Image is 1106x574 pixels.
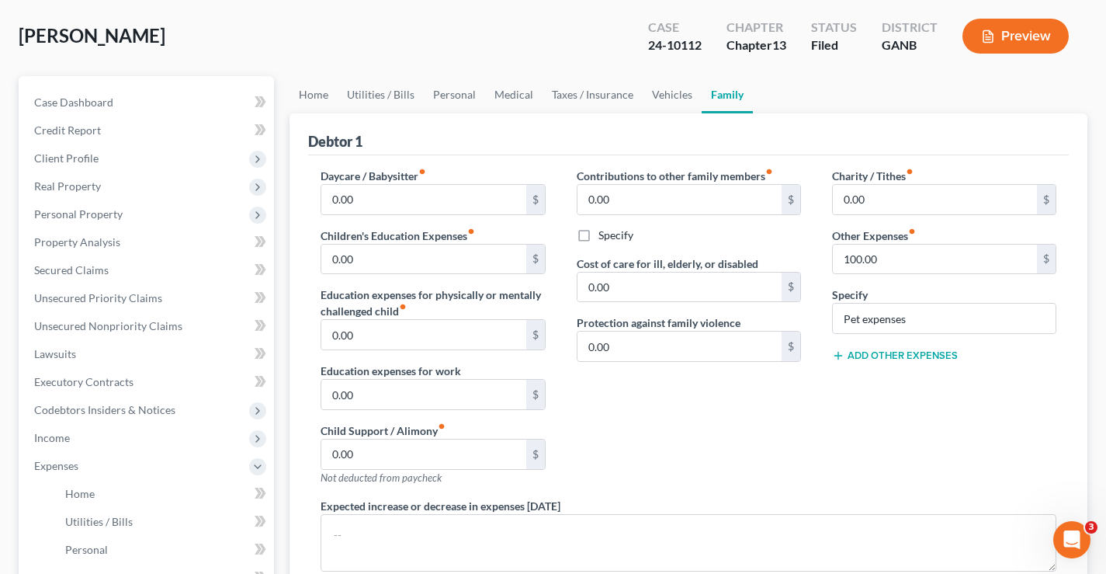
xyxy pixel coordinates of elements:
[908,228,916,235] i: fiber_manual_record
[882,37,938,54] div: GANB
[321,471,442,484] span: Not deducted from paycheck
[321,380,525,409] input: --
[321,423,446,439] label: Child Support / Alimony
[53,508,274,536] a: Utilities / Bills
[321,245,525,274] input: --
[418,168,426,176] i: fiber_manual_record
[53,536,274,564] a: Personal
[882,19,938,37] div: District
[34,207,123,221] span: Personal Property
[22,256,274,284] a: Secured Claims
[34,291,162,304] span: Unsecured Priority Claims
[22,89,274,117] a: Case Dashboard
[832,228,916,244] label: Other Expenses
[424,76,485,113] a: Personal
[65,487,95,500] span: Home
[321,440,525,469] input: --
[526,380,545,409] div: $
[22,284,274,312] a: Unsecured Priority Claims
[53,480,274,508] a: Home
[543,76,643,113] a: Taxes / Insurance
[962,19,1069,54] button: Preview
[526,185,545,214] div: $
[321,185,525,214] input: --
[321,228,475,244] label: Children's Education Expenses
[22,368,274,396] a: Executory Contracts
[34,151,99,165] span: Client Profile
[772,37,786,52] span: 13
[577,332,782,361] input: --
[34,235,120,249] span: Property Analysis
[34,459,78,472] span: Expenses
[526,320,545,350] div: $
[34,123,101,137] span: Credit Report
[811,37,857,54] div: Filed
[321,363,461,379] label: Education expenses for work
[1085,521,1097,534] span: 3
[338,76,424,113] a: Utilities / Bills
[34,263,109,277] span: Secured Claims
[399,303,407,311] i: fiber_manual_record
[321,168,426,184] label: Daycare / Babysitter
[22,228,274,256] a: Property Analysis
[34,403,175,416] span: Codebtors Insiders & Notices
[832,350,958,362] button: Add Other Expenses
[467,228,475,235] i: fiber_manual_record
[643,76,702,113] a: Vehicles
[34,179,101,193] span: Real Property
[321,320,525,350] input: --
[832,287,868,303] label: Specify
[833,185,1037,214] input: --
[832,168,914,184] label: Charity / Tithes
[1037,245,1056,274] div: $
[308,132,362,151] div: Debtor 1
[648,19,702,37] div: Case
[726,37,786,54] div: Chapter
[577,168,773,184] label: Contributions to other family members
[19,24,165,47] span: [PERSON_NAME]
[1053,521,1090,558] iframe: Intercom live chat
[34,96,113,109] span: Case Dashboard
[811,19,857,37] div: Status
[65,543,108,556] span: Personal
[485,76,543,113] a: Medical
[34,319,182,332] span: Unsecured Nonpriority Claims
[833,245,1037,274] input: --
[321,498,560,514] label: Expected increase or decrease in expenses [DATE]
[577,185,782,214] input: --
[34,347,76,360] span: Lawsuits
[290,76,338,113] a: Home
[438,423,446,430] i: fiber_manual_record
[526,440,545,469] div: $
[598,228,633,243] label: Specify
[65,515,133,528] span: Utilities / Bills
[34,375,133,388] span: Executory Contracts
[782,332,800,361] div: $
[577,256,758,272] label: Cost of care for ill, elderly, or disabled
[782,185,800,214] div: $
[321,287,545,319] label: Education expenses for physically or mentally challenged child
[22,340,274,368] a: Lawsuits
[22,117,274,144] a: Credit Report
[782,273,800,302] div: $
[765,168,773,176] i: fiber_manual_record
[702,76,753,113] a: Family
[906,168,914,176] i: fiber_manual_record
[22,312,274,340] a: Unsecured Nonpriority Claims
[577,315,740,331] label: Protection against family violence
[1037,185,1056,214] div: $
[34,431,70,444] span: Income
[648,37,702,54] div: 24-10112
[833,304,1056,333] input: Specify...
[577,273,782,302] input: --
[726,19,786,37] div: Chapter
[526,245,545,274] div: $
